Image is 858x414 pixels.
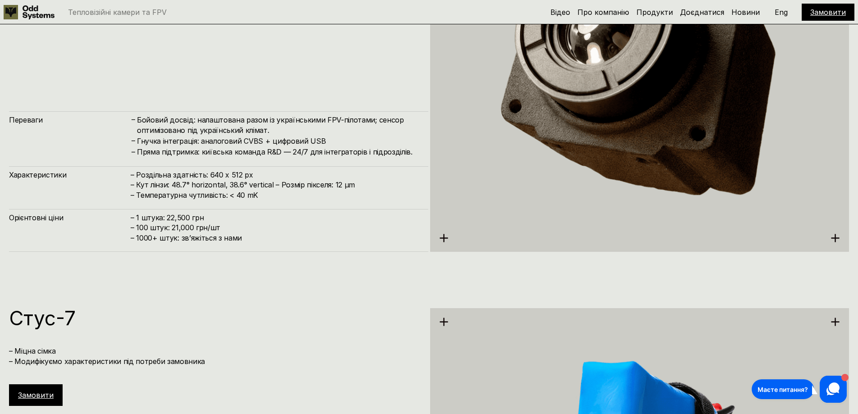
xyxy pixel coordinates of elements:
a: Про компанію [577,8,629,17]
h4: Переваги [9,115,131,125]
h4: – Міцна сімка – Модифікуємо характеристики під потреби замовника [9,346,419,366]
a: Продукти [636,8,673,17]
h4: – [132,114,135,124]
h4: – [132,136,135,146]
p: Тепловізійні камери та FPV [68,9,167,16]
a: Новини [731,8,760,17]
h1: Стус-7 [9,308,419,328]
h4: – 1 штука: 22,500 грн – 100 штук: 21,000 грн/шт [131,213,419,243]
a: Замовити [18,391,54,400]
h4: Бойовий досвід: налаштована разом із українськими FPV-пілотами; сенсор оптимізовано під українськ... [137,115,419,135]
h4: Гнучка інтеграція: аналоговий CVBS + цифровий USB [137,136,419,146]
a: Доєднатися [680,8,724,17]
iframe: HelpCrunch [749,373,849,405]
h4: – Роздільна здатність: 640 x 512 px – Кут лінзи: 48.7° horizontal, 38.6° vertical – Розмір піксел... [131,170,419,200]
h4: Орієнтовні ціни [9,213,131,223]
h4: Пряма підтримка: київська команда R&D — 24/7 для інтеграторів і підрозділів. [137,147,419,157]
p: Eng [775,9,788,16]
h4: Характеристики [9,170,131,180]
a: Відео [550,8,570,17]
span: – ⁠1000+ штук: звʼяжіться з нами [131,233,242,242]
a: Замовити [810,8,846,17]
h4: – [132,146,135,156]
